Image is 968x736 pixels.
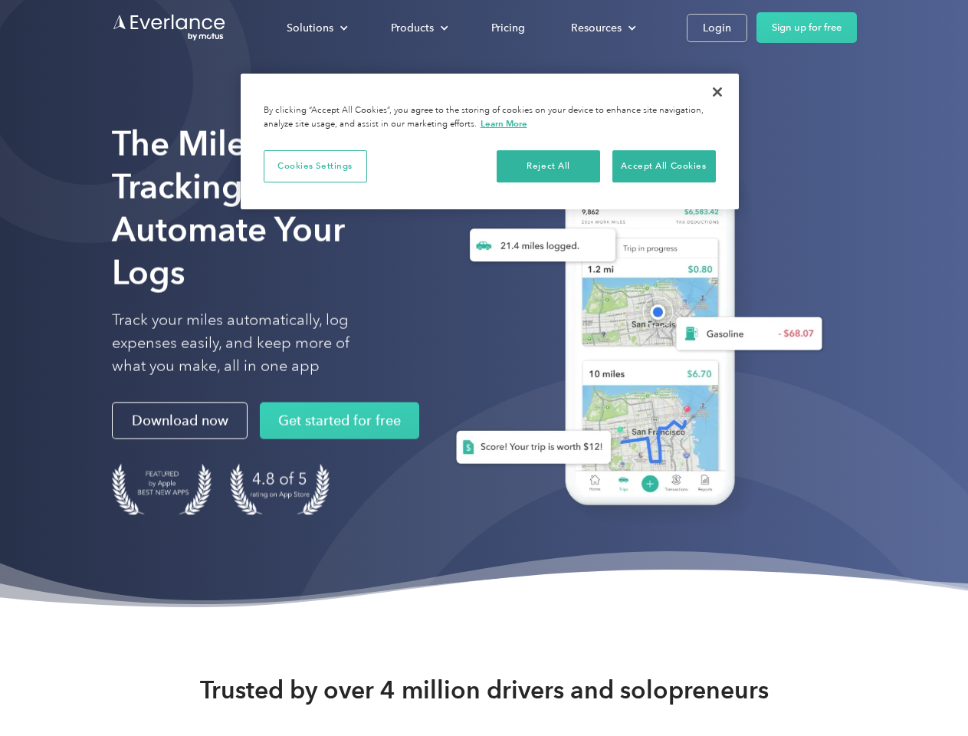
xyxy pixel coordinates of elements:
div: Login [703,18,731,38]
div: Pricing [491,18,525,38]
button: Reject All [497,150,600,182]
button: Cookies Settings [264,150,367,182]
div: Solutions [271,15,360,41]
div: Cookie banner [241,74,739,209]
img: 4.9 out of 5 stars on the app store [230,464,330,515]
a: More information about your privacy, opens in a new tab [481,118,527,129]
a: Sign up for free [756,12,857,43]
div: Resources [571,18,622,38]
div: Solutions [287,18,333,38]
p: Track your miles automatically, log expenses easily, and keep more of what you make, all in one app [112,309,386,378]
div: By clicking “Accept All Cookies”, you agree to the storing of cookies on your device to enhance s... [264,104,716,131]
div: Products [391,18,434,38]
img: Everlance, mileage tracker app, expense tracking app [431,146,835,528]
button: Accept All Cookies [612,150,716,182]
a: Download now [112,402,248,439]
a: Get started for free [260,402,419,439]
a: Go to homepage [112,13,227,42]
div: Privacy [241,74,739,209]
img: Badge for Featured by Apple Best New Apps [112,464,212,515]
strong: Trusted by over 4 million drivers and solopreneurs [200,675,769,705]
a: Login [687,14,747,42]
div: Resources [556,15,648,41]
button: Close [701,75,734,109]
a: Pricing [476,15,540,41]
div: Products [376,15,461,41]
